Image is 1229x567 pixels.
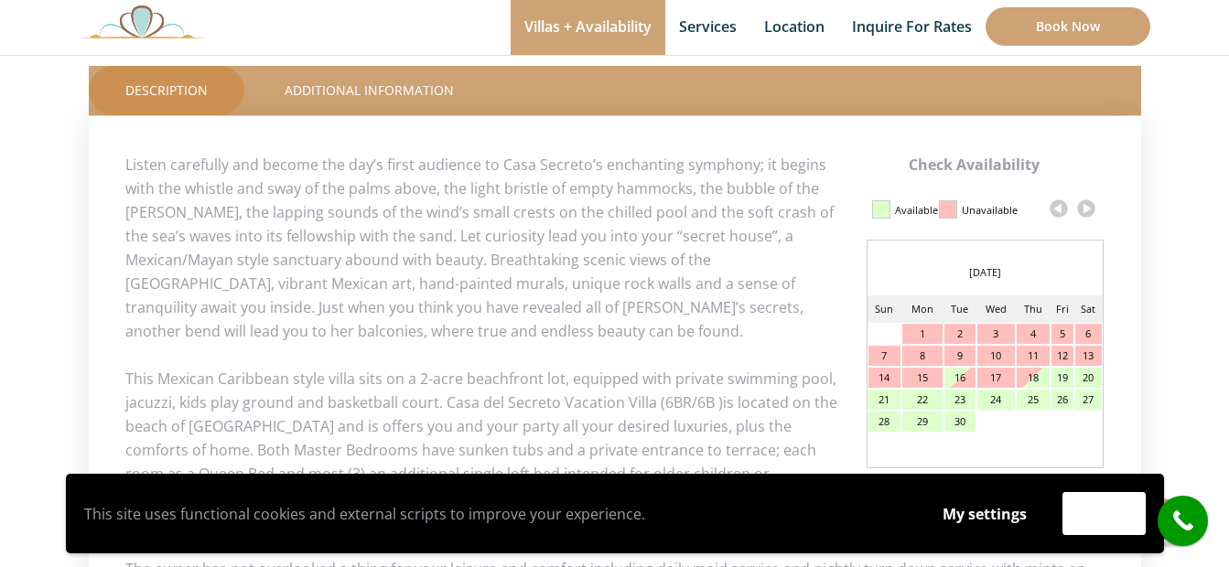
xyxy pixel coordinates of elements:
[868,346,901,366] div: 7
[895,195,938,226] div: Available
[1075,346,1101,366] div: 13
[944,390,976,410] div: 23
[868,295,902,323] td: Sun
[986,7,1150,46] a: Book Now
[1017,390,1050,410] div: 25
[902,390,942,410] div: 22
[868,368,901,388] div: 14
[925,493,1044,535] button: My settings
[1075,390,1101,410] div: 27
[89,66,244,115] a: Description
[977,390,1015,410] div: 24
[976,295,1016,323] td: Wed
[125,153,1105,343] p: Listen carefully and become the day’s first audience to Casa Secreto’s enchanting symphony; it be...
[84,500,907,528] p: This site uses functional cookies and external scripts to improve your experience.
[944,368,976,388] div: 16
[248,66,491,115] a: Additional Information
[944,346,976,366] div: 9
[977,346,1015,366] div: 10
[1017,368,1050,388] div: 18
[944,324,976,344] div: 2
[1062,492,1146,535] button: Accept
[1051,324,1073,344] div: 5
[977,368,1015,388] div: 17
[1051,346,1073,366] div: 12
[1162,500,1203,541] i: call
[1017,324,1050,344] div: 4
[902,368,942,388] div: 15
[1016,295,1051,323] td: Thu
[902,324,942,344] div: 1
[1158,496,1208,546] a: call
[977,324,1015,344] div: 3
[125,367,1105,533] p: This Mexican Caribbean style villa sits on a 2-acre beachfront lot, equipped with private swimmin...
[1051,390,1073,410] div: 26
[868,259,1103,286] div: [DATE]
[943,295,976,323] td: Tue
[868,412,901,432] div: 28
[1075,324,1101,344] div: 6
[868,390,901,410] div: 21
[902,346,942,366] div: 8
[902,412,942,432] div: 29
[901,295,943,323] td: Mon
[944,412,976,432] div: 30
[1074,295,1102,323] td: Sat
[1075,368,1101,388] div: 20
[1051,295,1074,323] td: Fri
[1017,346,1050,366] div: 11
[1051,368,1073,388] div: 19
[80,5,204,38] img: Awesome Logo
[962,195,1018,226] div: Unavailable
